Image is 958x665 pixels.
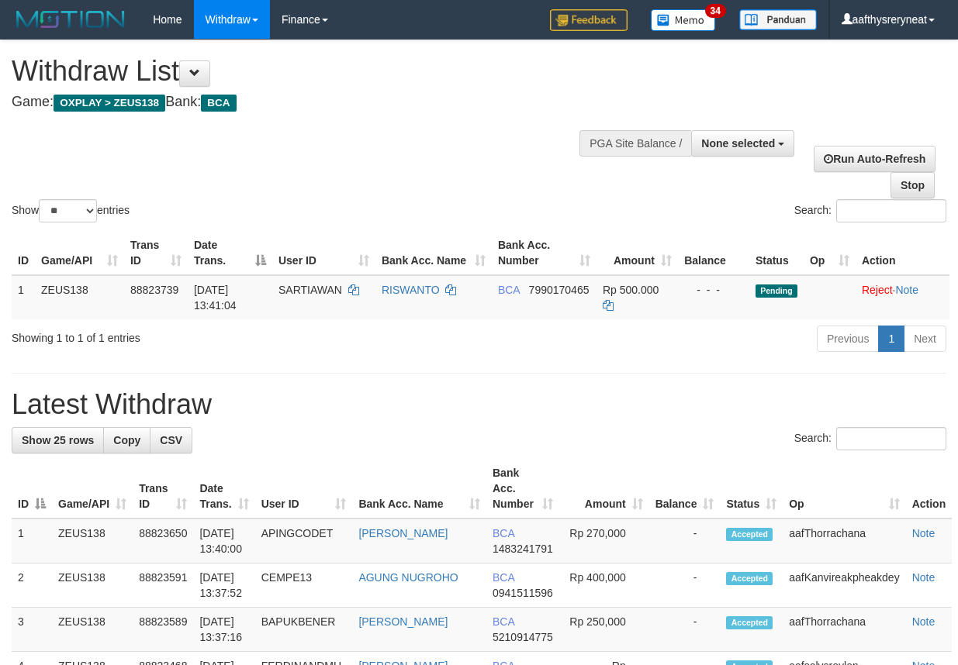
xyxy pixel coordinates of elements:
[493,615,514,628] span: BCA
[12,427,104,453] a: Show 25 rows
[352,459,486,519] th: Bank Acc. Name: activate to sort column ascending
[12,459,52,519] th: ID: activate to sort column descending
[912,571,936,584] a: Note
[651,9,716,31] img: Button%20Memo.svg
[895,284,918,296] a: Note
[52,608,133,652] td: ZEUS138
[193,459,254,519] th: Date Trans.: activate to sort column ascending
[272,231,375,275] th: User ID: activate to sort column ascending
[559,519,649,563] td: Rp 270,000
[52,519,133,563] td: ZEUS138
[691,130,794,157] button: None selected
[201,95,236,112] span: BCA
[794,199,946,222] label: Search:
[150,427,192,453] a: CSV
[12,275,35,319] td: 1
[35,231,124,275] th: Game/API: activate to sort column ascending
[54,95,165,112] span: OXPLAY > ZEUS138
[12,56,623,87] h1: Withdraw List
[103,427,150,453] a: Copy
[579,130,691,157] div: PGA Site Balance /
[912,527,936,539] a: Note
[684,282,743,298] div: - - -
[701,137,775,150] span: None selected
[817,326,879,352] a: Previous
[649,608,721,652] td: -
[891,172,935,198] a: Stop
[12,324,388,346] div: Showing 1 to 1 of 1 entries
[493,527,514,539] span: BCA
[22,434,94,446] span: Show 25 rows
[529,284,590,296] span: Copy 7990170465 to clipboard
[783,459,905,519] th: Op: activate to sort column ascending
[12,199,130,222] label: Show entries
[358,615,448,628] a: [PERSON_NAME]
[862,284,893,296] a: Reject
[188,231,272,275] th: Date Trans.: activate to sort column descending
[794,427,946,450] label: Search:
[726,616,773,629] span: Accepted
[12,231,35,275] th: ID
[492,231,597,275] th: Bank Acc. Number: activate to sort column ascending
[726,528,773,541] span: Accepted
[12,8,130,31] img: MOTION_logo.png
[836,427,946,450] input: Search:
[705,4,726,18] span: 34
[493,543,553,555] span: Copy 1483241791 to clipboard
[35,275,124,319] td: ZEUS138
[550,9,628,31] img: Feedback.jpg
[739,9,817,30] img: panduan.png
[783,563,905,608] td: aafKanvireakpheakdey
[113,434,140,446] span: Copy
[649,563,721,608] td: -
[193,608,254,652] td: [DATE] 13:37:16
[194,284,237,312] span: [DATE] 13:41:04
[130,284,178,296] span: 88823739
[783,519,905,563] td: aafThorrachana
[678,231,749,275] th: Balance
[382,284,440,296] a: RISWANTO
[783,608,905,652] td: aafThorrachana
[559,459,649,519] th: Amount: activate to sort column ascending
[278,284,342,296] span: SARTIAWAN
[255,563,353,608] td: CEMPE13
[756,284,797,298] span: Pending
[12,563,52,608] td: 2
[133,519,193,563] td: 88823650
[133,459,193,519] th: Trans ID: activate to sort column ascending
[358,527,448,539] a: [PERSON_NAME]
[856,275,949,319] td: ·
[255,519,353,563] td: APINGCODET
[493,571,514,584] span: BCA
[12,608,52,652] td: 3
[906,459,953,519] th: Action
[160,434,182,446] span: CSV
[39,199,97,222] select: Showentries
[12,389,946,420] h1: Latest Withdraw
[649,459,721,519] th: Balance: activate to sort column ascending
[52,563,133,608] td: ZEUS138
[904,326,946,352] a: Next
[912,615,936,628] a: Note
[52,459,133,519] th: Game/API: activate to sort column ascending
[486,459,559,519] th: Bank Acc. Number: activate to sort column ascending
[597,231,678,275] th: Amount: activate to sort column ascending
[124,231,188,275] th: Trans ID: activate to sort column ascending
[836,199,946,222] input: Search:
[255,608,353,652] td: BAPUKBENER
[193,563,254,608] td: [DATE] 13:37:52
[493,587,553,599] span: Copy 0941511596 to clipboard
[493,631,553,643] span: Copy 5210914775 to clipboard
[133,608,193,652] td: 88823589
[12,95,623,110] h4: Game: Bank:
[559,563,649,608] td: Rp 400,000
[498,284,520,296] span: BCA
[255,459,353,519] th: User ID: activate to sort column ascending
[193,519,254,563] td: [DATE] 13:40:00
[878,326,904,352] a: 1
[749,231,804,275] th: Status
[358,571,458,584] a: AGUNG NUGROHO
[559,608,649,652] td: Rp 250,000
[720,459,783,519] th: Status: activate to sort column ascending
[726,572,773,585] span: Accepted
